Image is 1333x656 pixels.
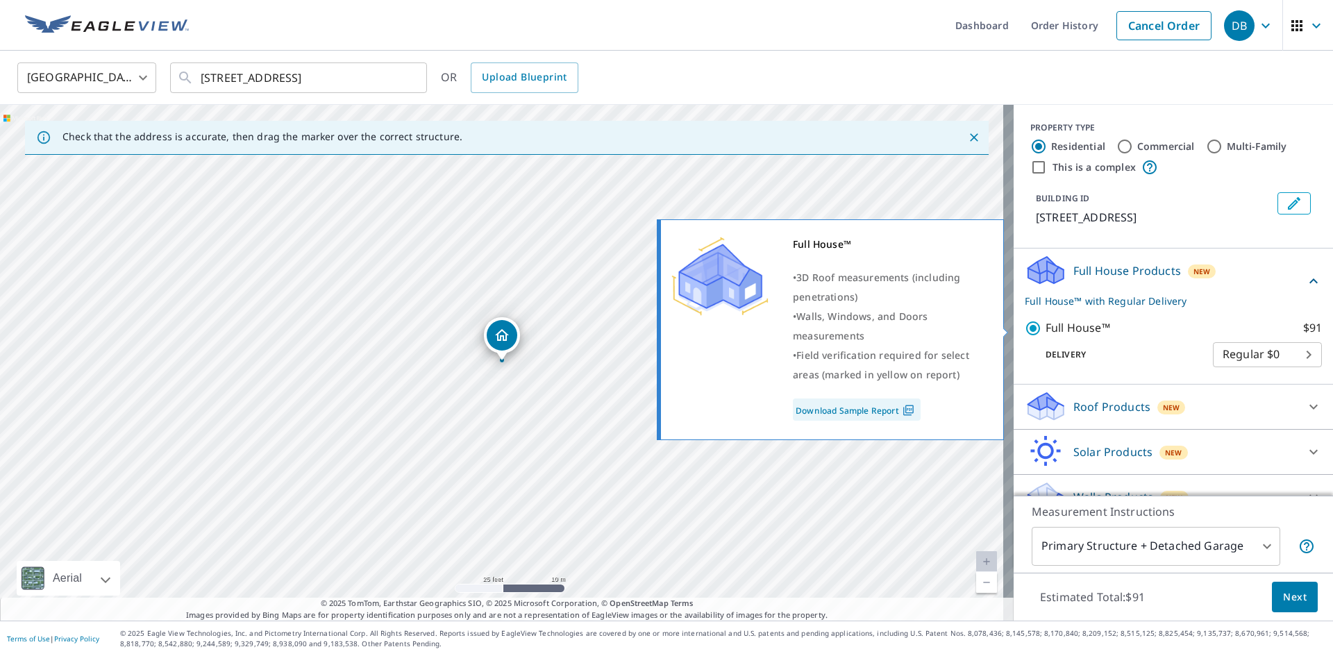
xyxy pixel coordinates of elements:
[120,628,1326,649] p: © 2025 Eagle View Technologies, Inc. and Pictometry International Corp. All Rights Reserved. Repo...
[1025,348,1213,361] p: Delivery
[793,271,960,303] span: 3D Roof measurements (including penetrations)
[1213,335,1322,374] div: Regular $0
[1073,262,1181,279] p: Full House Products
[1303,319,1322,337] p: $91
[1036,209,1272,226] p: [STREET_ADDRESS]
[1073,444,1152,460] p: Solar Products
[671,235,769,318] img: Premium
[25,15,189,36] img: EV Logo
[7,634,99,643] p: |
[321,598,694,609] span: © 2025 TomTom, Earthstar Geographics SIO, © 2025 Microsoft Corporation, ©
[201,58,399,97] input: Search by address or latitude-longitude
[1166,492,1183,503] span: New
[793,348,969,381] span: Field verification required for select areas (marked in yellow on report)
[1025,294,1305,308] p: Full House™ with Regular Delivery
[976,572,997,593] a: Current Level 20, Zoom Out
[1029,582,1156,612] p: Estimated Total: $91
[1298,538,1315,555] span: Your report will include the primary structure and a detached garage if one exists.
[793,346,986,385] div: •
[1053,160,1136,174] label: This is a complex
[1025,390,1322,423] div: Roof ProductsNew
[793,235,986,254] div: Full House™
[1051,140,1105,153] label: Residential
[17,561,120,596] div: Aerial
[1137,140,1195,153] label: Commercial
[1163,402,1180,413] span: New
[1030,121,1316,134] div: PROPERTY TYPE
[965,128,983,146] button: Close
[1032,503,1315,520] p: Measurement Instructions
[1116,11,1212,40] a: Cancel Order
[482,69,567,86] span: Upload Blueprint
[976,551,997,572] a: Current Level 20, Zoom In Disabled
[671,598,694,608] a: Terms
[899,404,918,417] img: Pdf Icon
[793,307,986,346] div: •
[1224,10,1255,41] div: DB
[610,598,668,608] a: OpenStreetMap
[62,131,462,143] p: Check that the address is accurate, then drag the marker over the correct structure.
[1025,254,1322,308] div: Full House ProductsNewFull House™ with Regular Delivery
[441,62,578,93] div: OR
[1036,192,1089,204] p: BUILDING ID
[1073,398,1150,415] p: Roof Products
[1073,489,1153,505] p: Walls Products
[17,58,156,97] div: [GEOGRAPHIC_DATA]
[1046,319,1110,337] p: Full House™
[471,62,578,93] a: Upload Blueprint
[1283,589,1307,606] span: Next
[7,634,50,644] a: Terms of Use
[54,634,99,644] a: Privacy Policy
[1165,447,1182,458] span: New
[484,317,520,360] div: Dropped pin, building 1, Residential property, 312 W 9th St Rochester, IN 46975
[793,268,986,307] div: •
[1025,480,1322,514] div: Walls ProductsNew
[49,561,86,596] div: Aerial
[1227,140,1287,153] label: Multi-Family
[1032,527,1280,566] div: Primary Structure + Detached Garage
[793,398,921,421] a: Download Sample Report
[1272,582,1318,613] button: Next
[1277,192,1311,215] button: Edit building 1
[793,310,928,342] span: Walls, Windows, and Doors measurements
[1025,435,1322,469] div: Solar ProductsNew
[1193,266,1211,277] span: New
